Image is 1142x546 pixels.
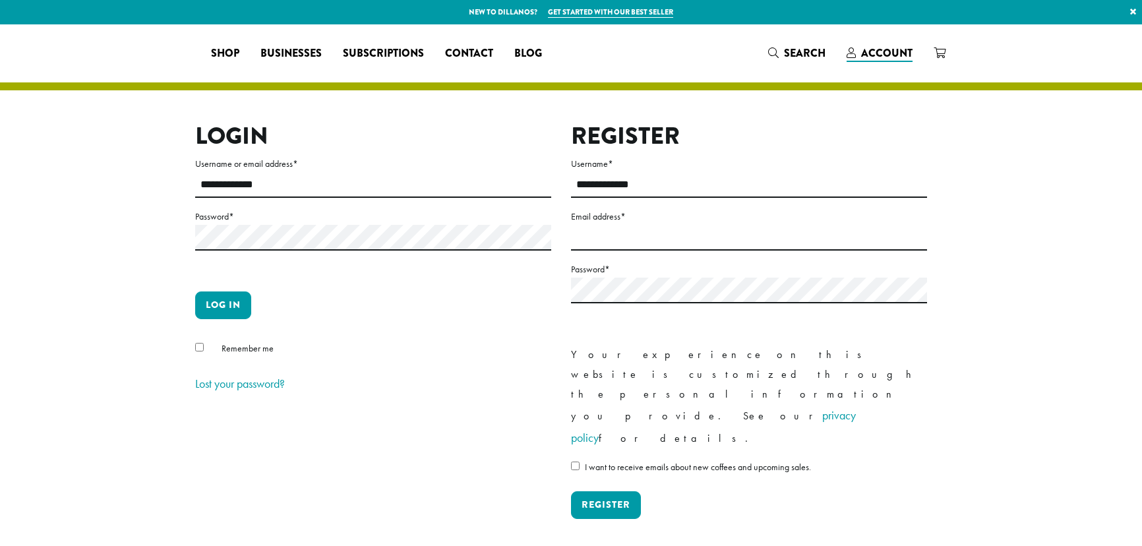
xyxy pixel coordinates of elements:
span: Contact [445,45,493,62]
h2: Register [571,122,927,150]
span: Businesses [260,45,322,62]
a: privacy policy [571,408,856,445]
span: Remember me [222,342,274,354]
label: Username or email address [195,156,551,172]
span: Subscriptions [343,45,424,62]
label: Password [571,261,927,278]
label: Username [571,156,927,172]
label: Password [195,208,551,225]
button: Log in [195,291,251,319]
p: Your experience on this website is customized through the personal information you provide. See o... [571,345,927,449]
a: Lost your password? [195,376,285,391]
h2: Login [195,122,551,150]
span: Account [861,45,913,61]
input: I want to receive emails about new coffees and upcoming sales. [571,462,580,470]
span: Search [784,45,826,61]
a: Search [758,42,836,64]
button: Register [571,491,641,519]
span: Blog [514,45,542,62]
label: Email address [571,208,927,225]
a: Get started with our best seller [548,7,673,18]
span: Shop [211,45,239,62]
span: I want to receive emails about new coffees and upcoming sales. [585,461,811,473]
a: Shop [200,43,250,64]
